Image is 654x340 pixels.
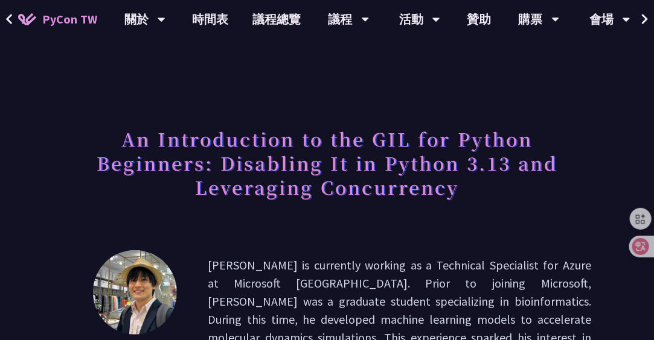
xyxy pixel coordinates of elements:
[18,13,36,25] img: Home icon of PyCon TW 2025
[42,10,97,28] span: PyCon TW
[6,4,109,34] a: PyCon TW
[93,250,177,335] img: Yu Saito
[63,121,591,205] h1: An Introduction to the GIL for Python Beginners: Disabling It in Python 3.13 and Leveraging Concu...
